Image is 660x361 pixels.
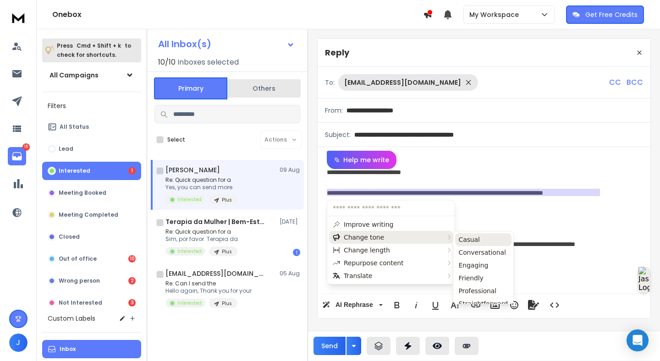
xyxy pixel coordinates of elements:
button: Insert Link (⌘K) [467,296,484,314]
p: Lead [59,145,73,153]
p: Inbox [60,345,76,353]
div: 3 [128,299,136,306]
p: Press to check for shortcuts. [57,41,131,60]
p: From: [325,106,343,115]
span: AI Rephrase [334,301,375,309]
h3: Inboxes selected [177,57,239,68]
button: Not Interested3 [42,294,141,312]
h1: Onebox [52,9,423,20]
p: 09 Aug [280,166,300,174]
p: Out of office [59,255,97,263]
div: 2 [128,277,136,284]
p: Subject: [325,130,351,139]
h1: Terapia da Mulher | Bem-Estar Holístico [165,217,266,226]
p: [EMAIL_ADDRESS][DOMAIN_NAME] [344,78,461,87]
button: All Status [42,118,141,136]
p: BCC [627,77,643,88]
p: Re: Quick question for a [165,228,238,235]
p: [DATE] [280,218,300,225]
button: Get Free Credits [566,5,644,24]
button: All Campaigns [42,66,141,84]
button: Signature [525,296,542,314]
p: Reply [325,46,349,59]
p: Interested [177,248,202,255]
button: AI Rephrase [320,296,385,314]
button: Emoticons [506,296,523,314]
h1: All Inbox(s) [158,39,211,49]
button: All Inbox(s) [151,35,302,53]
button: Primary [154,77,227,99]
p: Wrong person [59,277,100,284]
h1: [PERSON_NAME] [165,165,220,175]
p: 15 [22,143,30,151]
a: 15 [8,147,26,165]
p: CC [609,77,621,88]
p: 05 Aug [280,270,300,277]
button: Code View [546,296,563,314]
p: Plus [222,197,232,203]
p: Interested [177,300,202,306]
p: Yes, you can send more [165,184,237,191]
h1: All Campaigns [49,71,99,80]
span: Cmd + Shift + k [75,40,122,51]
button: Others [227,78,301,98]
p: My Workspace [469,10,522,19]
div: Open Intercom Messenger [627,329,649,351]
label: Select [167,136,185,143]
h3: Custom Labels [48,314,95,323]
p: Not Interested [59,299,102,306]
p: Get Free Credits [585,10,638,19]
p: All Status [60,123,89,131]
button: Bold (⌘B) [388,296,406,314]
h1: [EMAIL_ADDRESS][DOMAIN_NAME] [165,269,266,278]
p: Interested [177,196,202,203]
button: Interested1 [42,162,141,180]
button: J [9,334,27,352]
button: More Text [446,296,463,314]
button: Inbox [42,340,141,358]
span: 10 / 10 [158,57,176,68]
button: Wrong person2 [42,272,141,290]
button: Closed [42,228,141,246]
p: Closed [59,233,80,241]
p: Meeting Completed [59,211,118,219]
button: Lead [42,140,141,158]
img: logo [9,9,27,26]
p: Sim, por favor. Terapia da [165,235,238,243]
p: Plus [222,248,232,255]
button: Send [313,337,346,355]
button: Underline (⌘U) [427,296,444,314]
button: Meeting Completed [42,206,141,224]
p: Re: Quick question for a [165,176,237,184]
p: Meeting Booked [59,189,106,197]
p: To: [325,78,335,87]
button: Meeting Booked [42,184,141,202]
p: Re: Can I send the [165,280,252,287]
button: Help me write [327,151,396,169]
button: Insert Image (⌘P) [486,296,504,314]
button: Out of office10 [42,250,141,268]
h3: Filters [42,99,141,112]
div: 10 [128,255,136,263]
p: Hello again, Thank you for your [165,287,252,295]
div: 1 [128,167,136,175]
div: 1 [293,249,300,256]
p: Plus [222,300,232,307]
p: Interested [59,167,90,175]
button: Italic (⌘I) [407,296,425,314]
